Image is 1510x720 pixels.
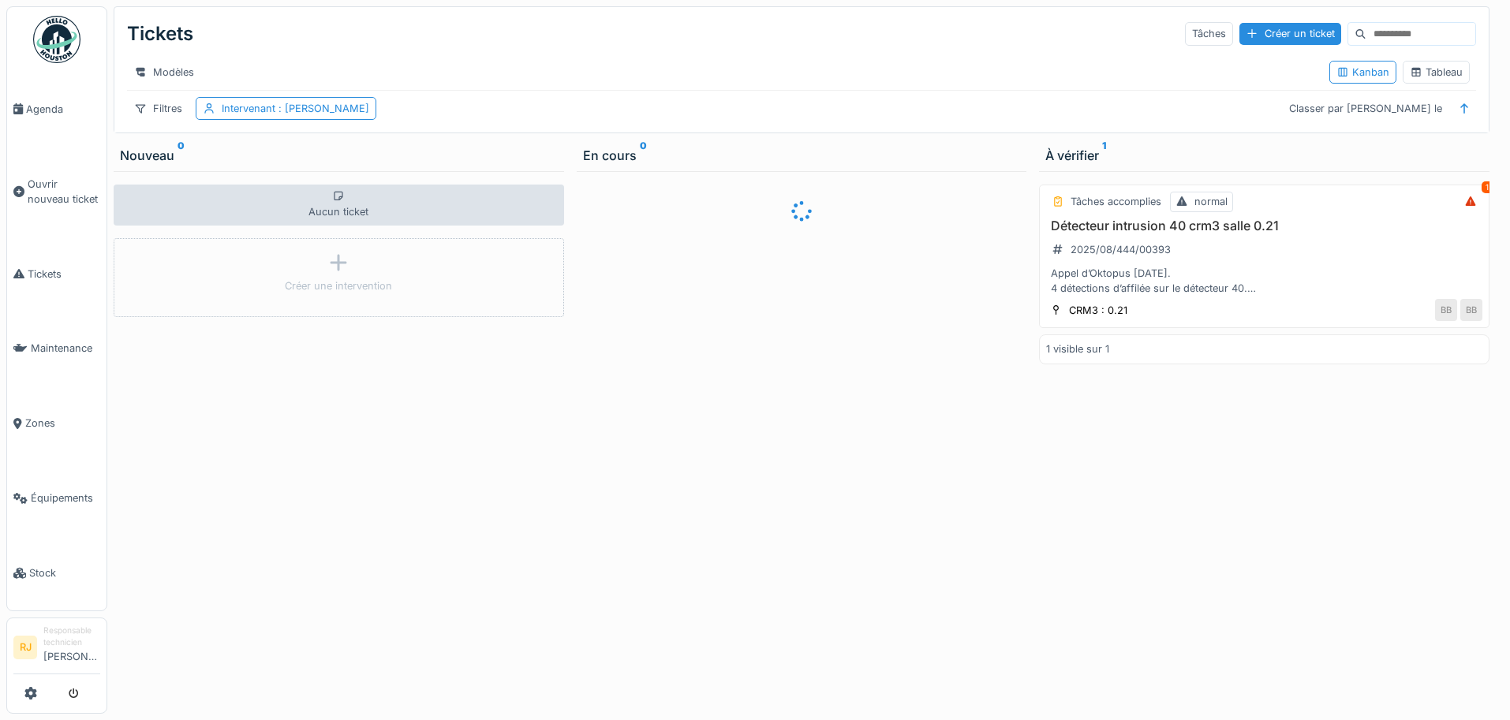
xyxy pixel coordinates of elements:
a: Stock [7,535,107,610]
div: BB [1460,299,1482,321]
div: Appel d’Oktopus [DATE]. 4 détections d’affilée sur le détecteur 40. [PERSON_NAME] a demandé à ce ... [1046,266,1482,296]
li: [PERSON_NAME] [43,625,100,670]
div: À vérifier [1045,146,1483,165]
div: Nouveau [120,146,558,165]
a: Zones [7,386,107,461]
img: Badge_color-CXgf-gQk.svg [33,16,80,63]
div: Créer un ticket [1239,23,1341,44]
div: BB [1435,299,1457,321]
div: normal [1194,194,1228,209]
div: Aucun ticket [114,185,564,226]
a: Tickets [7,237,107,312]
span: Équipements [31,491,100,505]
sup: 0 [178,146,185,165]
a: Ouvrir nouveau ticket [7,147,107,237]
div: Classer par [PERSON_NAME] le [1282,97,1449,120]
span: Tickets [28,267,100,282]
sup: 0 [640,146,647,165]
div: Modèles [127,61,201,84]
span: Maintenance [31,341,100,356]
div: Créer une intervention [285,278,392,293]
li: RJ [13,636,37,659]
a: Agenda [7,72,107,147]
div: En cours [583,146,1021,165]
div: CRM3 : 0.21 [1069,303,1127,318]
div: 1 visible sur 1 [1046,341,1109,356]
h3: Détecteur intrusion 40 crm3 salle 0.21 [1046,218,1482,233]
div: Intervenant [222,101,369,116]
div: Kanban [1336,65,1389,80]
div: Filtres [127,97,189,120]
span: Agenda [26,102,100,117]
span: : [PERSON_NAME] [275,103,369,114]
a: Équipements [7,461,107,535]
div: Tâches [1185,22,1233,45]
sup: 1 [1102,146,1106,165]
div: Responsable technicien [43,625,100,649]
a: RJ Responsable technicien[PERSON_NAME] [13,625,100,674]
a: Maintenance [7,312,107,386]
div: Tickets [127,13,193,54]
span: Ouvrir nouveau ticket [28,177,100,207]
span: Stock [29,565,100,580]
div: 2025/08/444/00393 [1071,242,1171,257]
span: Zones [25,416,100,431]
div: 1 [1482,181,1493,193]
div: Tâches accomplies [1071,194,1161,209]
div: Tableau [1410,65,1463,80]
